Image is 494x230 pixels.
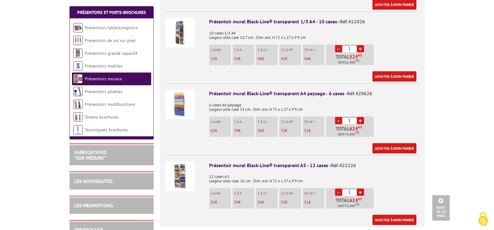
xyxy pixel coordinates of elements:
p: € [304,57,324,61]
p: € [211,200,231,204]
span: 62 [349,126,355,131]
span: 74,40 [345,204,353,209]
div: Présentoir mural Black-Line® transparent A4 paysage - 6 cases - [209,90,419,97]
p: € [281,57,301,61]
span: 56 [257,128,262,133]
a: Ajouter à mon panier [372,143,416,153]
p: 50 et + [304,120,324,124]
span: 51 [304,128,309,133]
a: Présentoirs multifonctions [85,101,135,107]
a: + [357,117,364,124]
sup: HT [358,53,362,58]
img: Cookies (fenêtre modale) [475,211,491,227]
img: Présentoirs de sol sur pied [73,36,83,45]
a: Ajouter à mon panier [372,215,416,225]
span: Réf.421226 [331,162,356,168]
a: Haut de la page [432,195,450,221]
a: Totems brochures [85,114,118,120]
a: - [335,117,342,124]
p: 50 et + [304,191,324,195]
p: Total [328,54,374,65]
p: € [257,57,278,61]
p: 5 à 11 [257,48,278,52]
span: Réf.411026 [340,18,365,25]
a: Ajouter à mon panier [372,71,416,82]
span: 62 [211,128,215,133]
p: € [234,129,254,133]
p: € [211,57,231,61]
div: Présentoir mural Black-Line® transparent A5 - 12 cases - [209,162,419,169]
div: Présentoir mural Black-Line® transparent 1/3 A4 - 10 cases - [209,18,419,25]
sup: HT [358,197,362,201]
p: € [257,129,278,133]
a: LES NOUVEAUTÉS [74,178,113,184]
p: L'unité [211,48,231,52]
a: Présentoirs pliables [85,89,122,94]
a: + [357,45,364,52]
a: Présentoirs table/comptoirs [85,25,138,31]
span: Soit € [338,60,360,65]
p: 2 à 4 [234,191,254,195]
p: 12 à 49 [281,48,301,52]
img: Présentoirs mobiles [73,61,83,71]
p: € [281,129,301,133]
p: € [281,200,301,204]
a: Tourniquets brochures [85,127,128,133]
a: - [335,189,342,196]
img: Présentoirs table/comptoirs [73,23,83,32]
span: 59 [234,128,238,133]
p: Total [328,126,374,137]
img: Totems brochures [73,112,83,122]
span: 51 [304,199,309,205]
span: 45 [281,56,285,61]
a: Présentoirs et Porte-brochures [77,10,146,15]
p: € [211,129,231,133]
p: € [234,200,254,204]
span: 53 [281,128,285,133]
img: Présentoir mural Black-Line® transparent A5 - 12 cases [165,162,195,191]
p: 12 cases A 5 Largeur utile case 16 cm - Dim. ext. H 72 x L 37 x P 9 cm [209,170,419,183]
p: € [304,200,324,204]
span: Réf.420626 [347,90,372,96]
sup: HT [358,125,362,129]
p: 6 cases A4 paysage Largeur utile case 33 cm - Dim. ext. H 72 x L 37 x P 9 cm [209,99,419,112]
span: 62 [211,199,215,205]
p: 5 à 11 [257,191,278,195]
img: Tourniquets brochures [73,125,83,134]
span: € [355,126,358,131]
p: Total [328,198,374,209]
a: - [335,45,342,52]
span: 74,40 [345,132,353,137]
img: Présentoirs grande capacité [73,49,83,58]
span: 52 [349,54,355,59]
a: Présentoirs grande capacité [85,50,137,56]
p: 2 à 4 [234,120,254,124]
span: 53 [281,199,285,205]
span: 59 [234,199,238,205]
p: 12 à 49 [281,191,301,195]
span: 56 [257,199,262,205]
span: 48 [257,56,262,61]
span: Soit € [338,204,360,209]
sup: TTC [355,59,360,63]
p: € [304,129,324,133]
img: Présentoirs multifonctions [73,100,83,109]
a: Présentoirs de sol sur pied [85,38,135,43]
p: € [257,200,278,204]
sup: TTC [355,203,360,206]
a: Présentoirs mobiles [85,63,122,69]
img: Présentoirs muraux [73,74,83,83]
a: Présentoirs muraux [85,76,122,82]
span: 62,40 [345,60,353,65]
p: L'unité [211,191,231,195]
span: 52 [211,56,215,61]
p: L'unité [211,120,231,124]
sup: TTC [355,131,360,134]
span: 50 [234,56,238,61]
p: 5 à 11 [257,120,278,124]
p: 50 et + [304,48,324,52]
span: 62 [349,198,355,203]
button: Cookies (fenêtre modale) [472,209,494,230]
a: LES PROMOTIONS [74,202,113,209]
img: Présentoir mural Black-Line® transparent A4 paysage - 6 cases [165,90,195,119]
